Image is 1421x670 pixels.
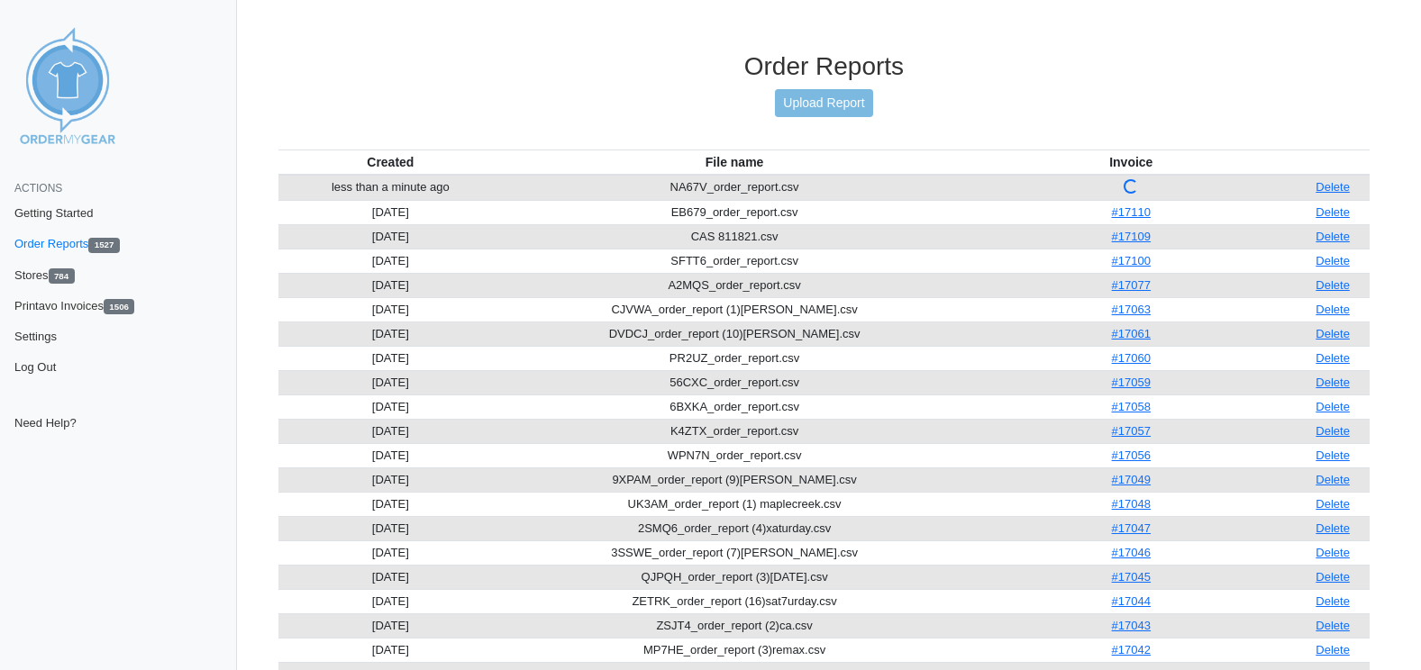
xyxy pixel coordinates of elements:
[1112,448,1151,462] a: #17056
[1316,424,1350,438] a: Delete
[1316,400,1350,413] a: Delete
[1316,570,1350,584] a: Delete
[503,321,967,346] td: DVDCJ_order_report (10)[PERSON_NAME].csv
[1316,254,1350,267] a: Delete
[503,200,967,224] td: EB679_order_report.csv
[278,249,503,273] td: [DATE]
[1112,205,1151,219] a: #17110
[503,492,967,516] td: UK3AM_order_report (1) maplecreek.csv
[278,638,503,662] td: [DATE]
[278,200,503,224] td: [DATE]
[1316,278,1350,292] a: Delete
[503,273,967,297] td: A2MQS_order_report.csv
[1112,643,1151,656] a: #17042
[278,443,503,467] td: [DATE]
[104,299,134,314] span: 1506
[1112,278,1151,292] a: #17077
[1316,327,1350,340] a: Delete
[1316,376,1350,389] a: Delete
[1112,254,1151,267] a: #17100
[503,589,967,613] td: ZETRK_order_report (16)sat7urday.csv
[503,516,967,540] td: 2SMQ6_order_report (4)xaturday.csv
[278,370,503,394] td: [DATE]
[278,149,503,175] th: Created
[503,540,967,565] td: 3SSWE_order_report (7)[PERSON_NAME].csv
[503,249,967,273] td: SFTT6_order_report.csv
[503,297,967,321] td: CJVWA_order_report (1)[PERSON_NAME].csv
[278,394,503,419] td: [DATE]
[278,51,1370,82] h3: Order Reports
[278,516,503,540] td: [DATE]
[966,149,1296,175] th: Invoice
[775,89,872,117] a: Upload Report
[503,346,967,370] td: PR2UZ_order_report.csv
[1112,497,1151,511] a: #17048
[1112,570,1151,584] a: #17045
[503,419,967,443] td: K4ZTX_order_report.csv
[1112,327,1151,340] a: #17061
[1316,619,1350,632] a: Delete
[14,182,62,195] span: Actions
[503,175,967,201] td: NA67V_order_report.csv
[1316,594,1350,608] a: Delete
[503,370,967,394] td: 56CXC_order_report.csv
[503,638,967,662] td: MP7HE_order_report (3)remax.csv
[1112,473,1151,486] a: #17049
[278,467,503,492] td: [DATE]
[503,394,967,419] td: 6BXKA_order_report.csv
[1112,546,1151,559] a: #17046
[503,443,967,467] td: WPN7N_order_report.csv
[1316,205,1350,219] a: Delete
[1316,497,1350,511] a: Delete
[278,273,503,297] td: [DATE]
[278,297,503,321] td: [DATE]
[1112,351,1151,365] a: #17060
[503,149,967,175] th: File name
[278,565,503,589] td: [DATE]
[1112,424,1151,438] a: #17057
[503,467,967,492] td: 9XPAM_order_report (9)[PERSON_NAME].csv
[278,175,503,201] td: less than a minute ago
[278,613,503,638] td: [DATE]
[1316,180,1350,194] a: Delete
[278,540,503,565] td: [DATE]
[503,224,967,249] td: CAS 811821.csv
[278,346,503,370] td: [DATE]
[1112,230,1151,243] a: #17109
[278,321,503,346] td: [DATE]
[88,238,119,253] span: 1527
[1316,303,1350,316] a: Delete
[278,492,503,516] td: [DATE]
[278,419,503,443] td: [DATE]
[503,565,967,589] td: QJPQH_order_report (3)[DATE].csv
[1316,643,1350,656] a: Delete
[503,613,967,638] td: ZSJT4_order_report (2)ca.csv
[1112,619,1151,632] a: #17043
[1316,521,1350,535] a: Delete
[278,589,503,613] td: [DATE]
[1316,473,1350,486] a: Delete
[1316,351,1350,365] a: Delete
[1316,448,1350,462] a: Delete
[278,224,503,249] td: [DATE]
[1316,230,1350,243] a: Delete
[1112,521,1151,535] a: #17047
[1112,594,1151,608] a: #17044
[49,268,75,284] span: 784
[1112,376,1151,389] a: #17059
[1112,400,1151,413] a: #17058
[1112,303,1151,316] a: #17063
[1316,546,1350,559] a: Delete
